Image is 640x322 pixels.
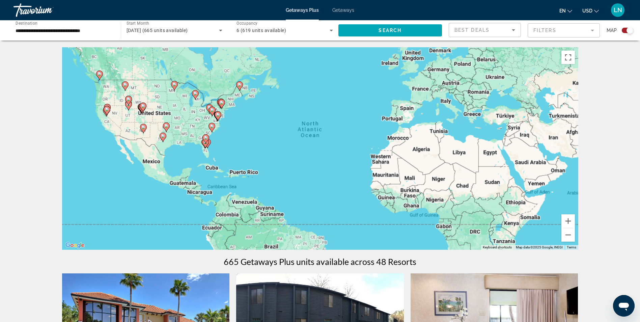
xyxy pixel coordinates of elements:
button: Zoom out [561,228,575,242]
a: Getaways Plus [286,7,319,13]
span: USD [582,8,592,14]
span: en [559,8,566,14]
span: Search [379,28,401,33]
a: Travorium [13,1,81,19]
a: Getaways [332,7,354,13]
mat-select: Sort by [454,26,515,34]
span: Start Month [127,21,149,26]
span: Map data ©2025 Google, INEGI [516,245,563,249]
span: Map [607,26,617,35]
span: 6 (619 units available) [236,28,286,33]
span: [DATE] (665 units available) [127,28,188,33]
h1: 665 Getaways Plus units available across 48 Resorts [224,257,416,267]
button: Filter [528,23,600,38]
iframe: Button to launch messaging window [613,295,635,317]
img: Google [64,241,86,250]
button: Change currency [582,6,599,16]
button: Keyboard shortcuts [483,245,512,250]
span: Occupancy [236,21,258,26]
button: Toggle fullscreen view [561,51,575,64]
a: Terms (opens in new tab) [567,245,576,249]
span: Destination [16,21,37,25]
button: Search [338,24,442,36]
button: User Menu [609,3,627,17]
a: Open this area in Google Maps (opens a new window) [64,241,86,250]
button: Change language [559,6,572,16]
span: LN [614,7,622,14]
button: Zoom in [561,214,575,228]
span: Best Deals [454,27,490,33]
